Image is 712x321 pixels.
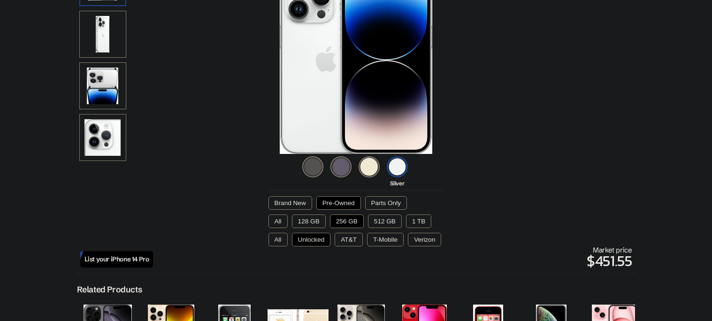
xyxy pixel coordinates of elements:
button: 256 GB [330,214,364,228]
button: All [268,233,288,246]
button: Brand New [268,196,312,210]
p: $451.55 [153,250,632,272]
button: 128 GB [292,214,326,228]
button: Unlocked [292,233,331,246]
img: silver-icon [387,156,408,177]
button: Pre-Owned [316,196,361,210]
button: 1 TB [406,214,431,228]
button: All [268,214,288,228]
a: List your iPhone 14 Pro [80,251,153,267]
img: space-black-icon [302,156,323,177]
span: List your iPhone 14 Pro [84,255,149,263]
img: gold-icon [359,156,380,177]
button: Parts Only [365,196,407,210]
button: T-Mobile [367,233,404,246]
button: 512 GB [368,214,402,228]
h2: Related Products [77,284,142,295]
img: Both [79,62,126,109]
img: Camera [79,114,126,161]
img: Rear [79,11,126,58]
button: Verizon [408,233,441,246]
div: Market price [153,245,632,272]
button: AT&T [335,233,363,246]
img: deep-purple-icon [330,156,352,177]
span: Silver [390,180,405,187]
